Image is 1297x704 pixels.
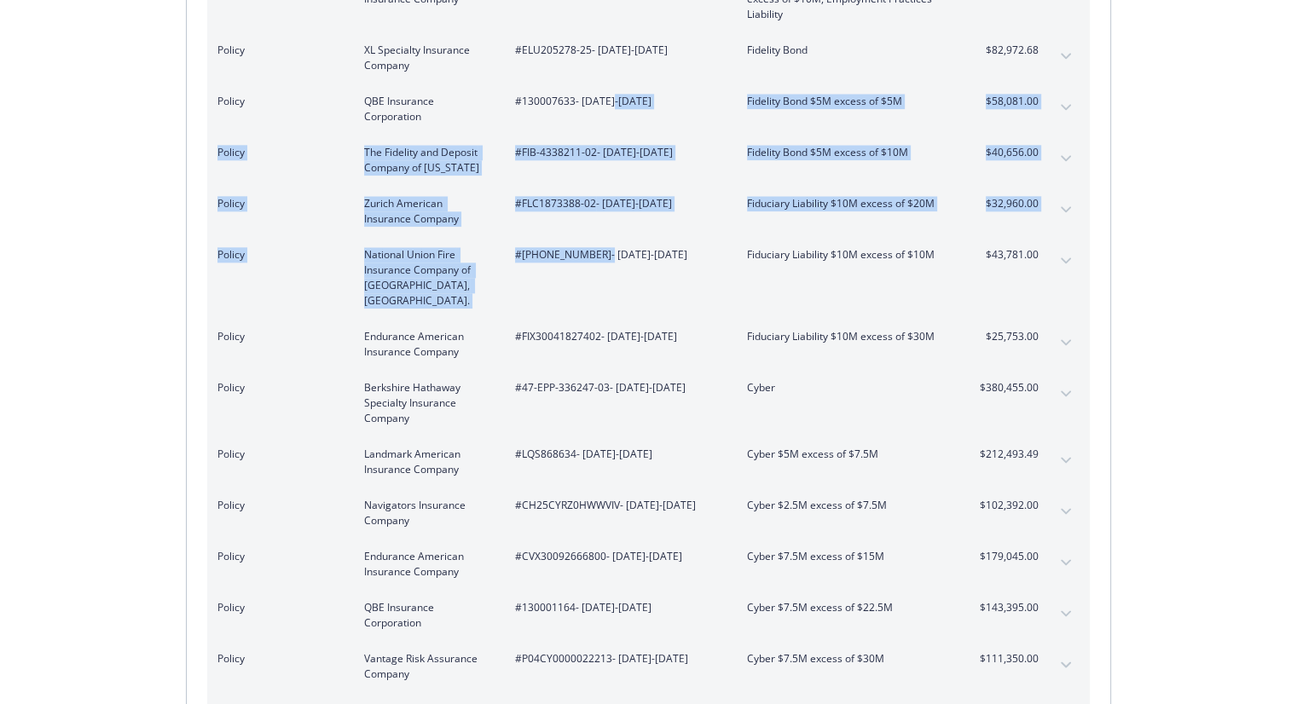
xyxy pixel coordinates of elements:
[364,247,488,309] span: National Union Fire Insurance Company of [GEOGRAPHIC_DATA], [GEOGRAPHIC_DATA].
[207,539,1090,590] div: PolicyEndurance American Insurance Company#CVX30092666800- [DATE]-[DATE]Cyber $7.5M excess of $15...
[975,145,1039,160] span: $40,656.00
[207,186,1090,237] div: PolicyZurich American Insurance Company#FLC1873388-02- [DATE]-[DATE]Fiduciary Liability $10M exce...
[364,498,488,528] span: Navigators Insurance Company
[217,447,337,462] span: Policy
[515,196,720,211] span: #FLC1873388-02 - [DATE]-[DATE]
[207,641,1090,692] div: PolicyVantage Risk Assurance Company#P04CY0000022213- [DATE]-[DATE]Cyber $7.5M excess of $30M$111...
[364,196,488,227] span: Zurich American Insurance Company
[1052,145,1080,172] button: expand content
[747,600,947,615] span: Cyber $7.5M excess of $22.5M
[975,600,1039,615] span: $143,395.00
[207,590,1090,641] div: PolicyQBE Insurance Corporation#130001164- [DATE]-[DATE]Cyber $7.5M excess of $22.5M$143,395.00ex...
[207,32,1090,84] div: PolicyXL Specialty Insurance Company#ELU205278-25- [DATE]-[DATE]Fidelity Bond$82,972.68expand con...
[515,447,720,462] span: #LQS868634 - [DATE]-[DATE]
[364,549,488,580] span: Endurance American Insurance Company
[1052,329,1080,356] button: expand content
[747,247,947,263] span: Fiduciary Liability $10M excess of $10M
[364,600,488,631] span: QBE Insurance Corporation
[515,247,720,263] span: #[PHONE_NUMBER] - [DATE]-[DATE]
[515,549,720,564] span: #CVX30092666800 - [DATE]-[DATE]
[207,135,1090,186] div: PolicyThe Fidelity and Deposit Company of [US_STATE]#FIB-4338211-02- [DATE]-[DATE]Fidelity Bond $...
[975,549,1039,564] span: $179,045.00
[364,380,488,426] span: Berkshire Hathaway Specialty Insurance Company
[217,94,337,109] span: Policy
[1052,651,1080,678] button: expand content
[747,145,947,160] span: Fidelity Bond $5M excess of $10M
[1052,447,1080,474] button: expand content
[217,651,337,666] span: Policy
[975,247,1039,263] span: $43,781.00
[207,237,1090,319] div: PolicyNational Union Fire Insurance Company of [GEOGRAPHIC_DATA], [GEOGRAPHIC_DATA].#[PHONE_NUMBE...
[515,380,720,395] span: #47-EPP-336247-03 - [DATE]-[DATE]
[217,196,337,211] span: Policy
[747,329,947,344] span: Fiduciary Liability $10M excess of $30M
[747,43,947,58] span: Fidelity Bond
[207,370,1090,436] div: PolicyBerkshire Hathaway Specialty Insurance Company#47-EPP-336247-03- [DATE]-[DATE]Cyber$380,455...
[207,319,1090,370] div: PolicyEndurance American Insurance Company#FIX30041827402- [DATE]-[DATE]Fiduciary Liability $10M ...
[747,498,947,513] span: Cyber $2.5M excess of $7.5M
[217,600,337,615] span: Policy
[975,329,1039,344] span: $25,753.00
[364,651,488,682] span: Vantage Risk Assurance Company
[747,447,947,462] span: Cyber $5M excess of $7.5M
[747,380,947,395] span: Cyber
[747,196,947,211] span: Fiduciary Liability $10M excess of $20M
[217,43,337,58] span: Policy
[1052,43,1080,70] button: expand content
[1052,247,1080,274] button: expand content
[515,145,720,160] span: #FIB-4338211-02 - [DATE]-[DATE]
[217,549,337,564] span: Policy
[747,94,947,109] span: Fidelity Bond $5M excess of $5M
[207,84,1090,135] div: PolicyQBE Insurance Corporation#130007633- [DATE]-[DATE]Fidelity Bond $5M excess of $5M$58,081.00...
[217,145,337,160] span: Policy
[515,94,720,109] span: #130007633 - [DATE]-[DATE]
[364,145,488,176] span: The Fidelity and Deposit Company of [US_STATE]
[217,247,337,263] span: Policy
[364,43,488,73] span: XL Specialty Insurance Company
[217,380,337,395] span: Policy
[1052,600,1080,627] button: expand content
[364,94,488,124] span: QBE Insurance Corporation
[515,43,720,58] span: #ELU205278-25 - [DATE]-[DATE]
[1052,380,1080,407] button: expand content
[364,447,488,477] span: Landmark American Insurance Company
[207,436,1090,488] div: PolicyLandmark American Insurance Company#LQS868634- [DATE]-[DATE]Cyber $5M excess of $7.5M$212,4...
[515,498,720,513] span: #CH25CYRZ0HWWVIV - [DATE]-[DATE]
[975,447,1039,462] span: $212,493.49
[747,651,947,666] span: Cyber $7.5M excess of $30M
[515,600,720,615] span: #130001164 - [DATE]-[DATE]
[975,94,1039,109] span: $58,081.00
[207,488,1090,539] div: PolicyNavigators Insurance Company#CH25CYRZ0HWWVIV- [DATE]-[DATE]Cyber $2.5M excess of $7.5M$102,...
[217,498,337,513] span: Policy
[217,329,337,344] span: Policy
[364,329,488,360] span: Endurance American Insurance Company
[1052,94,1080,121] button: expand content
[975,380,1039,395] span: $380,455.00
[1052,196,1080,223] button: expand content
[975,498,1039,513] span: $102,392.00
[975,43,1039,58] span: $82,972.68
[747,549,947,564] span: Cyber $7.5M excess of $15M
[975,196,1039,211] span: $32,960.00
[515,651,720,666] span: #P04CY0000022213 - [DATE]-[DATE]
